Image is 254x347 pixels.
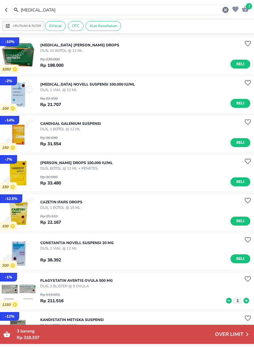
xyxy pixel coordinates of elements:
[17,335,39,341] span: Rp 318.337
[235,139,246,146] span: Beli
[5,274,12,280] p: - 1 %
[2,21,44,31] button: Urutkan & Filter
[230,60,250,69] button: Beli
[40,278,113,283] p: FLAGYSTATIN Aventis OVULA 500 MG
[40,323,104,328] p: DUS, BOTOL @ 12 ML
[40,135,61,141] p: Rp 36.690
[40,87,135,93] p: DUS, 1 VIAL @ 12 ML
[40,180,61,186] p: Rp 33.480
[2,263,10,268] p: 200
[40,62,63,69] p: Rp 198.000
[235,179,246,185] span: Beli
[68,21,84,31] div: OTC
[85,21,121,31] div: Alat Kesehatan
[40,42,119,48] p: [MEDICAL_DATA] [PERSON_NAME] DROPS
[45,21,66,31] div: Ethical
[40,317,104,323] p: KANDISTATIN Metiska SUSPENSI
[13,24,41,28] p: Urutkan & Filter
[40,160,113,166] p: [PERSON_NAME] DROPS 100.000 IU/ML
[235,61,246,67] span: Beli
[5,157,12,162] p: - 7 %
[40,219,61,226] p: Rp 22.167
[235,256,246,262] span: Beli
[5,78,12,84] p: - 2 %
[40,298,63,304] p: Rp 211.516
[40,96,61,101] p: Rp 22.150
[230,177,250,186] button: Beli
[5,196,17,201] p: - 12.5 %
[46,23,65,29] span: Ethical
[40,82,135,87] p: [MEDICAL_DATA] Novell SUSPENSI 100.000 IU/ML
[40,205,82,210] p: DUS, 1 BOTOL @ 15 ML
[40,246,114,251] p: DUS, 1 VIAL @ 12 ML
[2,185,10,189] p: 150
[40,141,61,147] p: Rp 31.554
[20,7,222,13] input: Cari 4000+ produk di sini
[2,146,10,150] p: 150
[240,4,249,13] button: 3
[2,303,12,307] p: 1150
[5,314,14,319] p: - 12 %
[5,117,14,123] p: - 14 %
[230,254,250,263] button: Beli
[2,224,10,229] p: 100
[40,126,101,132] p: DUS, 1 BOTOL @ 12 ML
[40,48,119,53] p: DUS, 10 BOTOL @ 12 ML
[235,218,246,224] span: Beli
[40,283,113,289] p: DUS, 2 BLISTER @ 5 OVULA
[230,99,250,108] button: Beli
[235,100,246,107] span: Beli
[233,298,242,304] button: 1
[40,174,61,180] p: Rp 36.000
[246,3,252,9] span: 3
[40,166,113,171] p: DUS, BOTOL @ 12 ML + PENETES
[40,240,114,246] p: CONSTANTIA Novell SUSPENSI 20 MG
[68,23,83,29] span: OTC
[17,328,19,334] span: 3
[40,57,63,62] p: Rp 220.000
[17,328,215,334] p: barang
[40,214,61,219] p: Rp 25.333
[40,292,63,298] p: Rp 213.652
[230,138,250,147] button: Beli
[40,199,82,205] p: CAZETIN Ifars DROPS
[2,67,12,72] p: 1050
[5,39,14,44] p: - 10 %
[40,257,61,263] p: Rp 38.392
[235,298,240,304] p: 1
[40,121,101,126] p: CANDIGAL Galenium SUSPENSI
[86,23,121,29] span: Alat Kesehatan
[40,101,61,108] p: Rp 21.707
[230,217,250,226] button: Beli
[2,106,10,111] p: 100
